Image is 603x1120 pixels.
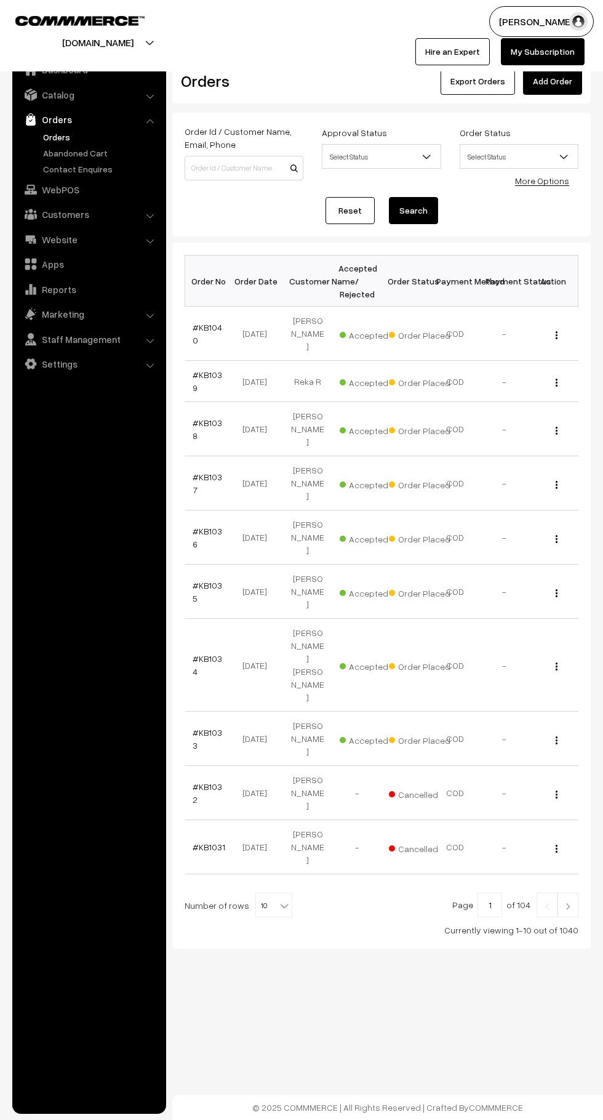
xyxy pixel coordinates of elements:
[556,663,557,671] img: Menu
[283,402,332,456] td: [PERSON_NAME]
[340,475,401,491] span: Accepted
[283,712,332,766] td: [PERSON_NAME]
[185,924,578,937] div: Currently viewing 1-10 out of 1040
[40,147,162,159] a: Abandoned Cart
[556,589,557,597] img: Menu
[40,163,162,175] a: Contact Enquires
[389,530,450,546] span: Order Placed
[193,842,225,852] a: #KB1031
[256,893,292,918] span: 10
[460,144,578,169] span: Select Status
[480,565,529,619] td: -
[332,766,381,820] td: -
[15,179,162,201] a: WebPOS
[15,353,162,375] a: Settings
[234,820,283,874] td: [DATE]
[15,108,162,131] a: Orders
[283,256,332,307] th: Customer Name
[460,146,578,167] span: Select Status
[234,565,283,619] td: [DATE]
[332,820,381,874] td: -
[431,565,480,619] td: COD
[322,126,387,139] label: Approval Status
[234,307,283,361] td: [DATE]
[283,361,332,402] td: Reka R
[556,736,557,744] img: Menu
[562,903,573,910] img: Right
[452,900,473,910] span: Page
[234,619,283,712] td: [DATE]
[15,16,145,25] img: COMMMERCE
[322,146,440,167] span: Select Status
[340,421,401,437] span: Accepted
[340,326,401,342] span: Accepted
[431,619,480,712] td: COD
[460,126,511,139] label: Order Status
[193,472,222,495] a: #KB1037
[431,361,480,402] td: COD
[193,653,222,677] a: #KB1034
[181,71,302,91] h2: Orders
[506,900,530,910] span: of 104
[389,657,450,673] span: Order Placed
[389,584,450,600] span: Order Placed
[283,307,332,361] td: [PERSON_NAME]
[389,326,450,342] span: Order Placed
[480,456,529,510] td: -
[431,510,480,565] td: COD
[172,1095,603,1120] footer: © 2025 COMMMERCE | All Rights Reserved | Crafted By
[283,820,332,874] td: [PERSON_NAME]
[283,619,332,712] td: [PERSON_NAME] [PERSON_NAME]
[15,203,162,225] a: Customers
[431,256,480,307] th: Payment Method
[431,820,480,874] td: COD
[283,565,332,619] td: [PERSON_NAME]
[556,845,557,853] img: Menu
[389,475,450,491] span: Order Placed
[325,197,375,224] a: Reset
[389,731,450,747] span: Order Placed
[234,256,283,307] th: Order Date
[569,12,588,31] img: user
[389,373,450,389] span: Order Placed
[340,731,401,747] span: Accepted
[193,526,222,549] a: #KB1036
[389,839,450,855] span: Cancelled
[480,619,529,712] td: -
[556,331,557,339] img: Menu
[489,6,594,37] button: [PERSON_NAME]…
[185,256,234,307] th: Order No
[556,791,557,799] img: Menu
[441,68,515,95] button: Export Orders
[480,361,529,402] td: -
[480,256,529,307] th: Payment Status
[541,903,553,910] img: Left
[480,712,529,766] td: -
[234,510,283,565] td: [DATE]
[193,322,222,345] a: #KB1040
[529,256,578,307] th: Action
[185,156,303,180] input: Order Id / Customer Name / Customer Email / Customer Phone
[40,131,162,143] a: Orders
[389,421,450,437] span: Order Placed
[322,144,441,169] span: Select Status
[185,125,303,151] label: Order Id / Customer Name, Email, Phone
[332,256,381,307] th: Accepted / Rejected
[415,38,490,65] a: Hire an Expert
[19,27,177,58] button: [DOMAIN_NAME]
[283,510,332,565] td: [PERSON_NAME]
[340,373,401,389] span: Accepted
[523,68,582,95] a: Add Order
[234,402,283,456] td: [DATE]
[480,307,529,361] td: -
[283,456,332,510] td: [PERSON_NAME]
[234,456,283,510] td: [DATE]
[480,510,529,565] td: -
[480,766,529,820] td: -
[381,256,431,307] th: Order Status
[193,369,222,393] a: #KB1039
[431,402,480,456] td: COD
[556,427,557,435] img: Menu
[15,303,162,325] a: Marketing
[480,402,529,456] td: -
